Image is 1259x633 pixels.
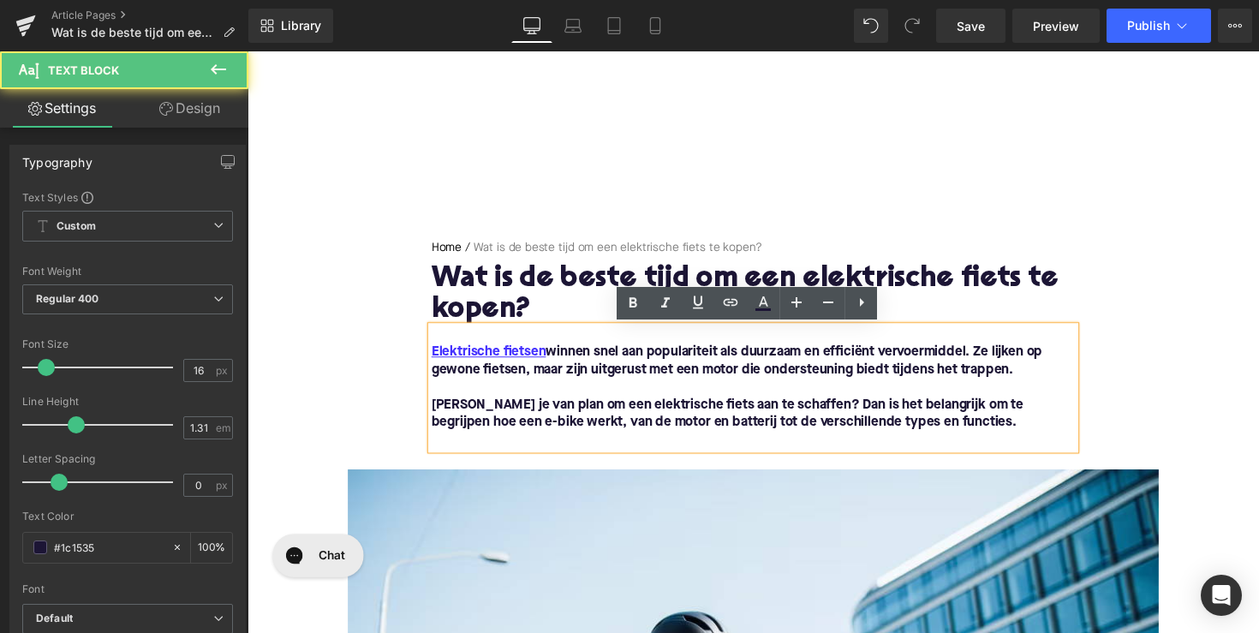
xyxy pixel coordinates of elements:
span: em [216,422,230,433]
iframe: Gorgias live chat messenger [17,488,128,545]
a: Article Pages [51,9,248,22]
a: Desktop [511,9,552,43]
div: Font [22,583,233,595]
a: Preview [1012,9,1100,43]
span: Preview [1033,17,1079,35]
span: Library [281,18,321,33]
div: Text Styles [22,190,233,204]
span: Publish [1127,19,1170,33]
a: New Library [248,9,333,43]
span: px [216,365,230,376]
span: / [219,193,231,211]
div: Line Height [22,396,233,408]
div: % [191,533,232,563]
div: Open Intercom Messenger [1201,575,1242,616]
a: Laptop [552,9,594,43]
span: [PERSON_NAME] je van plan om een elektrische fiets aan te schaffen? Dan is het belangrijk om te b... [188,355,795,387]
a: Tablet [594,9,635,43]
div: Font Size [22,338,233,350]
button: More [1218,9,1252,43]
button: Undo [854,9,888,43]
a: Mobile [635,9,676,43]
b: Regular 400 [36,292,99,305]
div: Text Color [22,511,233,523]
span: Save [957,17,985,35]
span: Text Block [48,63,119,77]
a: Design [128,89,252,128]
i: Default [36,612,73,626]
h1: Wat is de beste tijd om een elektrische fiets te kopen? [188,218,848,282]
span: px [216,480,230,491]
div: Typography [22,146,92,170]
input: Color [54,538,164,557]
a: Elektrische fietsen [188,300,306,318]
button: Redo [895,9,929,43]
button: Publish [1107,9,1211,43]
span: Wat is de beste tijd om een elektrische fiets te kopen? [51,26,216,39]
a: Home [188,193,219,211]
nav: breadcrumbs [188,193,848,218]
b: Custom [57,219,96,234]
div: Font Weight [22,266,233,278]
div: Letter Spacing [22,453,233,465]
span: winnen snel aan populariteit als duurzaam en efficiënt vervoermiddel. Ze lijken op gewone fietsen... [188,302,814,333]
